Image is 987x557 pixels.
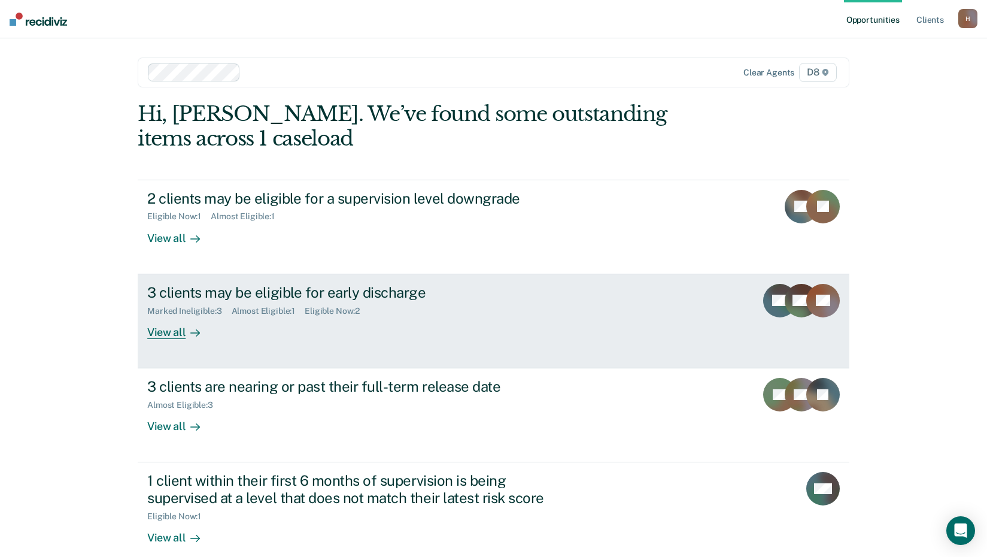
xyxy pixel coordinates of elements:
div: Eligible Now : 1 [147,511,211,522]
div: 3 clients may be eligible for early discharge [147,284,567,301]
div: Clear agents [743,68,794,78]
button: H [958,9,977,28]
div: Marked Ineligible : 3 [147,306,231,316]
img: Recidiviz [10,13,67,26]
div: Hi, [PERSON_NAME]. We’ve found some outstanding items across 1 caseload [138,102,707,151]
div: 3 clients are nearing or past their full-term release date [147,378,567,395]
div: 1 client within their first 6 months of supervision is being supervised at a level that does not ... [147,472,567,507]
div: View all [147,316,214,339]
div: Almost Eligible : 3 [147,400,223,410]
div: View all [147,410,214,434]
div: Almost Eligible : 1 [232,306,305,316]
a: 3 clients are nearing or past their full-term release dateAlmost Eligible:3View all [138,368,849,462]
div: Almost Eligible : 1 [211,211,284,222]
div: View all [147,222,214,245]
a: 3 clients may be eligible for early dischargeMarked Ineligible:3Almost Eligible:1Eligible Now:2Vi... [138,274,849,368]
div: Open Intercom Messenger [946,516,975,545]
span: D8 [799,63,837,82]
div: Eligible Now : 2 [305,306,369,316]
div: 2 clients may be eligible for a supervision level downgrade [147,190,567,207]
a: 2 clients may be eligible for a supervision level downgradeEligible Now:1Almost Eligible:1View all [138,180,849,274]
div: View all [147,522,214,545]
div: Eligible Now : 1 [147,211,211,222]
